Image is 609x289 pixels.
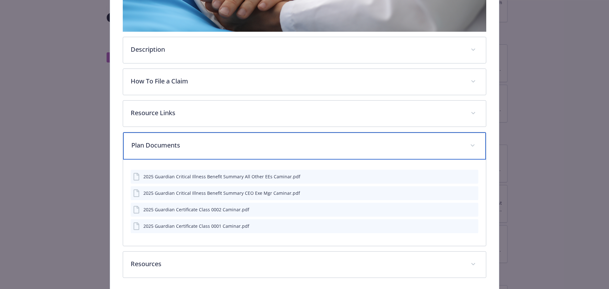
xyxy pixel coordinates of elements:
[131,259,463,269] p: Resources
[123,160,486,246] div: Plan Documents
[460,190,465,196] button: download file
[470,173,476,180] button: preview file
[131,141,463,150] p: Plan Documents
[470,206,476,213] button: preview file
[143,190,300,196] div: 2025 Guardian Critical Illness Benefit Summary CEO Exe Mgr Caminar.pdf
[470,223,476,229] button: preview file
[123,69,486,95] div: How To File a Claim
[470,190,476,196] button: preview file
[123,252,486,278] div: Resources
[460,206,465,213] button: download file
[131,108,463,118] p: Resource Links
[460,223,465,229] button: download file
[143,173,300,180] div: 2025 Guardian Critical Illness Benefit Summary All Other EEs Caminar.pdf
[131,76,463,86] p: How To File a Claim
[143,206,249,213] div: 2025 Guardian Certificate Class 0002 Caminar.pdf
[143,223,249,229] div: 2025 Guardian Certificate Class 0001 Caminar.pdf
[460,173,465,180] button: download file
[123,132,486,160] div: Plan Documents
[123,37,486,63] div: Description
[131,45,463,54] p: Description
[123,101,486,127] div: Resource Links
